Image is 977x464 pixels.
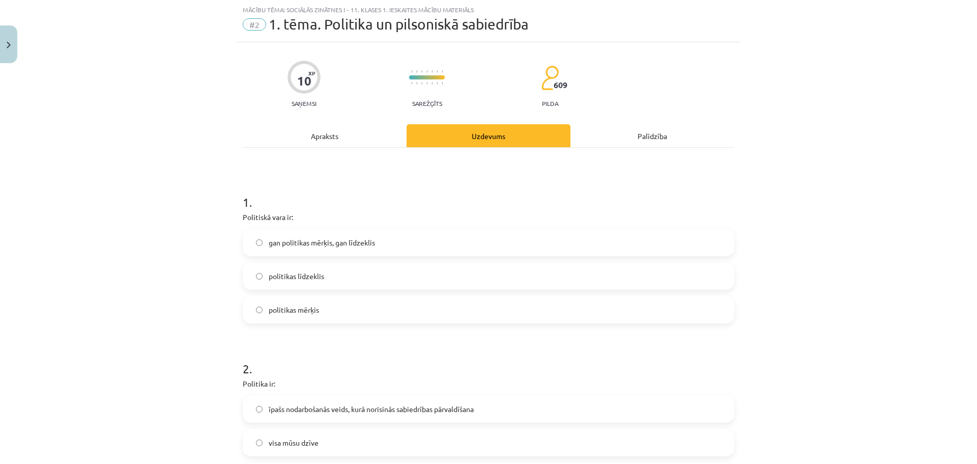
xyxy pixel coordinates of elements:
p: Sarežģīts [412,100,442,107]
span: 1. tēma. Politika un pilsoniskā sabiedrība [269,16,529,33]
p: pilda [542,100,558,107]
span: XP [308,70,315,76]
img: icon-short-line-57e1e144782c952c97e751825c79c345078a6d821885a25fce030b3d8c18986b.svg [411,70,412,73]
h1: 1 . [243,177,734,209]
p: Politiskā vara ir: [243,212,734,223]
img: icon-short-line-57e1e144782c952c97e751825c79c345078a6d821885a25fce030b3d8c18986b.svg [426,82,427,85]
div: Apraksts [243,124,407,147]
div: Mācību tēma: Sociālās zinātnes i - 11. klases 1. ieskaites mācību materiāls [243,6,734,13]
img: icon-short-line-57e1e144782c952c97e751825c79c345078a6d821885a25fce030b3d8c18986b.svg [432,82,433,85]
img: icon-short-line-57e1e144782c952c97e751825c79c345078a6d821885a25fce030b3d8c18986b.svg [442,82,443,85]
img: icon-short-line-57e1e144782c952c97e751825c79c345078a6d821885a25fce030b3d8c18986b.svg [432,70,433,73]
input: gan politikas mērķis, gan līdzeklis [256,239,263,246]
input: īpašs nodarbošanās veids, kurā norisinās sabiedrības pārvaldīšana [256,406,263,413]
div: 10 [297,74,311,88]
p: Saņemsi [288,100,321,107]
span: #2 [243,18,266,31]
p: Politika ir: [243,378,734,389]
img: icon-short-line-57e1e144782c952c97e751825c79c345078a6d821885a25fce030b3d8c18986b.svg [426,70,427,73]
img: icon-short-line-57e1e144782c952c97e751825c79c345078a6d821885a25fce030b3d8c18986b.svg [437,70,438,73]
img: icon-short-line-57e1e144782c952c97e751825c79c345078a6d821885a25fce030b3d8c18986b.svg [421,82,422,85]
img: icon-short-line-57e1e144782c952c97e751825c79c345078a6d821885a25fce030b3d8c18986b.svg [416,82,417,85]
div: Palīdzība [570,124,734,147]
div: Uzdevums [407,124,570,147]
span: visa mūsu dzīve [269,438,319,448]
span: īpašs nodarbošanās veids, kurā norisinās sabiedrības pārvaldīšana [269,404,474,415]
input: politikas līdzeklis [256,273,263,280]
img: icon-short-line-57e1e144782c952c97e751825c79c345078a6d821885a25fce030b3d8c18986b.svg [437,82,438,85]
span: 609 [554,80,567,90]
input: politikas mērķis [256,307,263,313]
img: icon-short-line-57e1e144782c952c97e751825c79c345078a6d821885a25fce030b3d8c18986b.svg [421,70,422,73]
span: politikas līdzeklis [269,271,324,282]
img: icon-short-line-57e1e144782c952c97e751825c79c345078a6d821885a25fce030b3d8c18986b.svg [416,70,417,73]
img: students-c634bb4e5e11cddfef0936a35e636f08e4e9abd3cc4e673bd6f9a4125e45ecb1.svg [541,65,559,91]
span: politikas mērķis [269,305,319,315]
span: gan politikas mērķis, gan līdzeklis [269,237,375,248]
h1: 2 . [243,344,734,375]
img: icon-short-line-57e1e144782c952c97e751825c79c345078a6d821885a25fce030b3d8c18986b.svg [411,82,412,85]
img: icon-close-lesson-0947bae3869378f0d4975bcd49f059093ad1ed9edebbc8119c70593378902aed.svg [7,42,11,48]
input: visa mūsu dzīve [256,440,263,446]
img: icon-short-line-57e1e144782c952c97e751825c79c345078a6d821885a25fce030b3d8c18986b.svg [442,70,443,73]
